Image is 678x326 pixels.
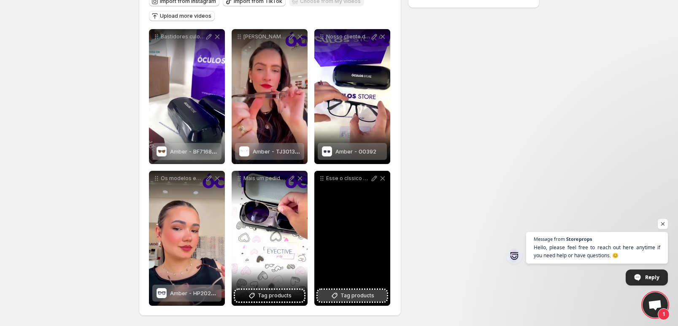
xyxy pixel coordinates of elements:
[322,146,332,156] img: Amber - 00392
[239,146,249,156] img: Amber - TJ3013 - Anti Luz Azul
[232,29,308,164] div: [PERSON_NAME] essa nova coleo em acetato Modelos cheios de estilo com cores modernas e aquele toq...
[258,291,292,300] span: Tag products
[170,148,247,155] span: Amber - BF7168 C3 - Marrom
[658,308,670,320] span: 1
[566,237,592,241] span: Storeprops
[643,292,668,318] div: Open chat
[235,290,304,302] button: Tag products
[253,148,336,155] span: Amber - TJ3013 - Anti Luz Azul
[318,290,387,302] button: Tag products
[149,11,215,21] button: Upload more videos
[326,33,370,40] p: Nosso cliente de hoje pediu conforto e acertou na escolha O modelo em grilamid super leve e resis...
[170,290,221,296] span: Amber - HP202323
[161,175,205,182] p: Os modelos em metal com detalhes em branco esto simplesmente lindos Delicados modernos e cheios d...
[149,171,225,306] div: Os modelos em metal com detalhes em branco esto simplesmente lindos Delicados modernos e cheios d...
[534,237,565,241] span: Message from
[243,175,287,182] p: Mais um pedido pronto saindo daqui A nova coleo culos Clip j est conquistando coraes Esse modelo ...
[160,13,211,19] span: Upload more videos
[534,243,660,259] span: Hello, please feel free to reach out here anytime if you need help or have questions. 😊
[149,29,225,164] div: Bastidores culos Store Voc sabia que cada pedido que sai daqui preparado com todo cuidado Primeir...
[157,288,167,298] img: Amber - HP202323
[232,171,308,306] div: Mais um pedido pronto saindo daqui A nova coleo culos Clip j est conquistando coraes Esse modelo ...
[157,146,167,156] img: Amber - BF7168 C3 - Marrom
[645,270,659,285] span: Reply
[340,291,374,300] span: Tag products
[161,33,205,40] p: Bastidores culos Store Voc sabia que cada pedido que sai daqui preparado com todo cuidado Primeir...
[314,171,390,306] div: Esse o clssico que nunca sai de moda culos preto quadrado elegante e moderno com detalhes na hast...
[335,148,376,155] span: Amber - 00392
[314,29,390,164] div: Nosso cliente de hoje pediu conforto e acertou na escolha O modelo em grilamid super leve e resis...
[326,175,370,182] p: Esse o clssico que nunca sai de moda culos preto quadrado elegante e moderno com detalhes na hast...
[243,33,287,40] p: [PERSON_NAME] essa nova coleo em acetato Modelos cheios de estilo com cores modernas e aquele toq...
